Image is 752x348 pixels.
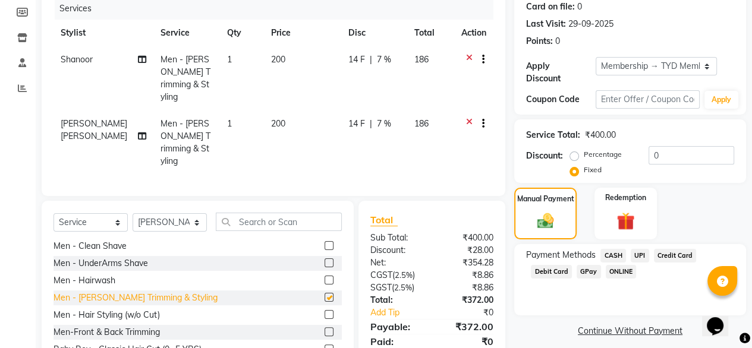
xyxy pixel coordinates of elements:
[271,54,285,65] span: 200
[153,20,220,46] th: Service
[54,240,127,252] div: Men - Clean Shave
[61,54,93,65] span: Shanoor
[264,20,341,46] th: Price
[61,118,127,141] span: [PERSON_NAME] [PERSON_NAME]
[376,118,391,130] span: 7 %
[611,210,640,232] img: _gift.svg
[432,257,502,269] div: ₹354.28
[517,325,744,337] a: Continue Without Payment
[584,164,602,175] label: Fixed
[54,274,115,287] div: Men - Hairwash
[54,20,153,46] th: Stylist
[584,149,622,160] label: Percentage
[454,20,493,46] th: Action
[54,292,218,304] div: Men - [PERSON_NAME] Trimming & Styling
[361,281,432,294] div: ( )
[568,18,613,30] div: 29-09-2025
[443,306,502,319] div: ₹0
[369,53,372,66] span: |
[407,20,454,46] th: Total
[432,281,502,294] div: ₹8.86
[361,244,432,257] div: Discount:
[54,257,148,270] div: Men - UnderArms Shave
[526,1,575,13] div: Card on file:
[361,257,432,269] div: Net:
[526,93,596,106] div: Coupon Code
[227,118,232,129] span: 1
[161,54,210,102] span: Men - [PERSON_NAME] Trimming & Styling
[526,129,580,141] div: Service Total:
[526,249,596,261] span: Payment Methods
[432,269,502,281] div: ₹8.86
[348,53,364,66] span: 14 F
[577,1,582,13] div: 0
[517,194,574,204] label: Manual Payment
[348,118,364,130] span: 14 F
[654,249,697,262] span: Credit Card
[54,309,160,321] div: Men - Hair Styling (w/o Cut)
[370,282,392,293] span: SGST
[600,249,626,262] span: CASH
[361,319,432,334] div: Payable:
[526,150,563,162] div: Discount:
[361,232,432,244] div: Sub Total:
[532,211,559,230] img: _cash.svg
[414,118,429,129] span: 186
[585,129,616,141] div: ₹400.00
[341,20,407,46] th: Disc
[432,244,502,257] div: ₹28.00
[531,265,572,279] span: Debit Card
[432,294,502,306] div: ₹372.00
[631,249,649,262] span: UPI
[361,294,432,306] div: Total:
[161,118,210,166] span: Men - [PERSON_NAME] Trimming & Styling
[370,270,392,280] span: CGST
[227,54,232,65] span: 1
[526,60,596,85] div: Apply Discount
[394,283,412,292] span: 2.5%
[220,20,264,46] th: Qty
[216,213,342,231] input: Search or Scan
[414,54,429,65] span: 186
[555,35,560,48] div: 0
[361,269,432,281] div: ( )
[596,90,700,109] input: Enter Offer / Coupon Code
[54,326,160,338] div: Men-Front & Back Trimming
[605,192,646,203] label: Redemption
[361,306,443,319] a: Add Tip
[577,265,601,279] span: GPay
[432,232,502,244] div: ₹400.00
[702,300,740,336] iframe: chat widget
[432,319,502,334] div: ₹372.00
[704,91,738,109] button: Apply
[395,270,413,280] span: 2.5%
[606,265,637,279] span: ONLINE
[369,118,372,130] span: |
[376,53,391,66] span: 7 %
[526,35,553,48] div: Points:
[526,18,566,30] div: Last Visit:
[370,214,398,226] span: Total
[271,118,285,129] span: 200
